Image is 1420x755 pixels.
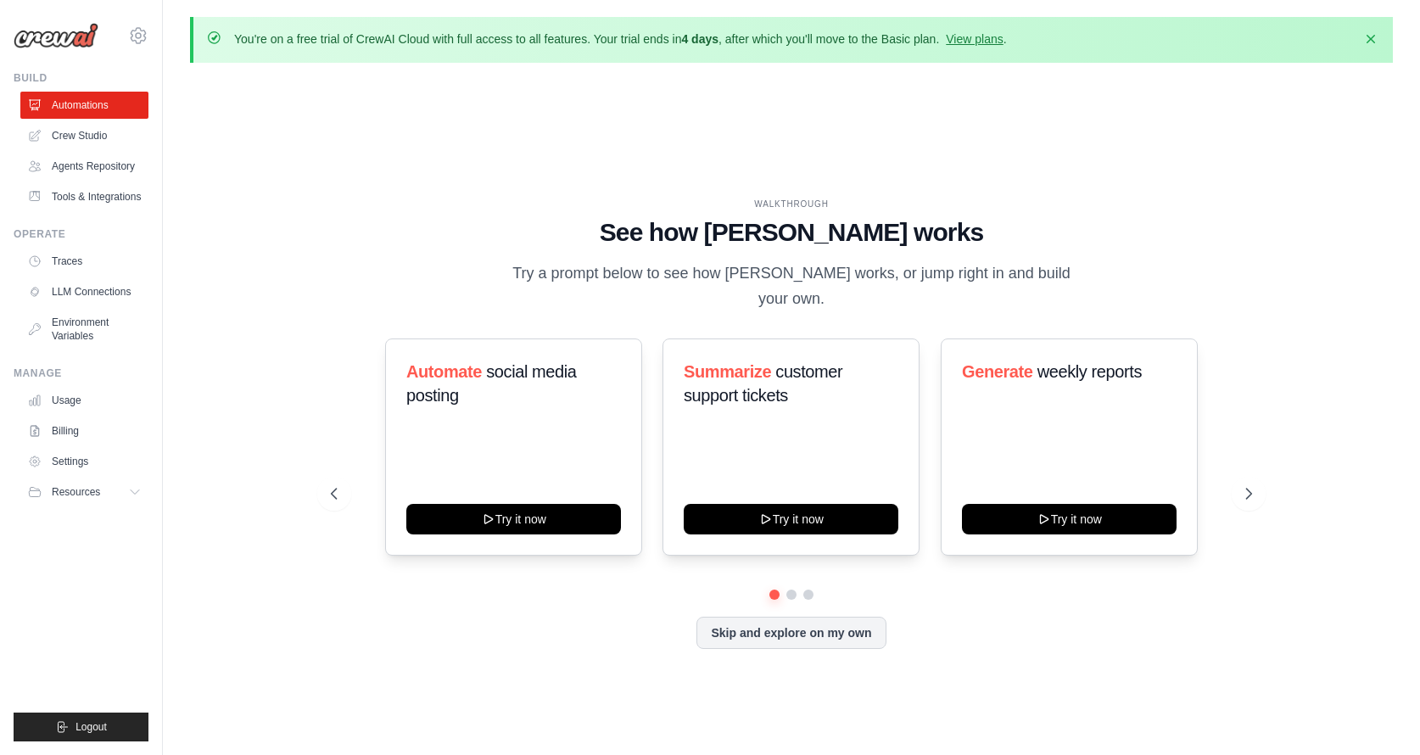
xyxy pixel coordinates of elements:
a: Settings [20,448,148,475]
a: View plans [946,32,1003,46]
span: weekly reports [1037,362,1141,381]
span: Automate [406,362,482,381]
a: Tools & Integrations [20,183,148,210]
button: Try it now [406,504,621,534]
div: Operate [14,227,148,241]
a: Usage [20,387,148,414]
span: customer support tickets [684,362,842,405]
a: Crew Studio [20,122,148,149]
span: Resources [52,485,100,499]
button: Logout [14,713,148,741]
button: Try it now [962,504,1177,534]
a: Billing [20,417,148,445]
button: Resources [20,478,148,506]
a: Traces [20,248,148,275]
button: Skip and explore on my own [696,617,886,649]
img: Logo [14,23,98,48]
button: Try it now [684,504,898,534]
span: Generate [962,362,1033,381]
div: Build [14,71,148,85]
strong: 4 days [681,32,718,46]
span: Logout [75,720,107,734]
a: Environment Variables [20,309,148,350]
div: WALKTHROUGH [331,198,1252,210]
p: Try a prompt below to see how [PERSON_NAME] works, or jump right in and build your own. [506,261,1076,311]
span: Summarize [684,362,771,381]
h1: See how [PERSON_NAME] works [331,217,1252,248]
a: Agents Repository [20,153,148,180]
a: Automations [20,92,148,119]
span: social media posting [406,362,577,405]
div: Manage [14,366,148,380]
p: You're on a free trial of CrewAI Cloud with full access to all features. Your trial ends in , aft... [234,31,1007,48]
a: LLM Connections [20,278,148,305]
